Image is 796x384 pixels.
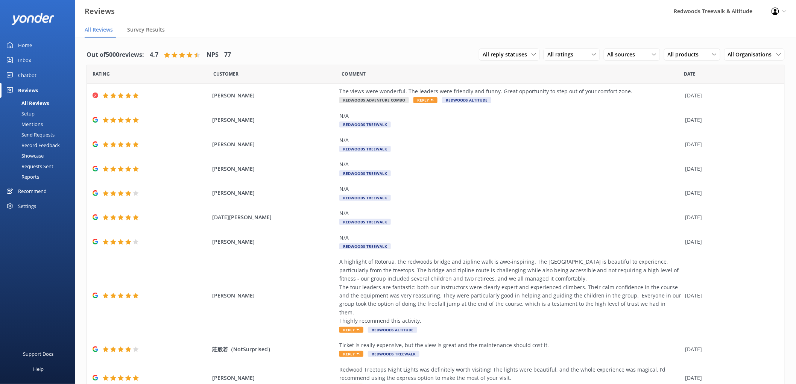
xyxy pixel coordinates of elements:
[5,129,55,140] div: Send Requests
[685,165,775,173] div: [DATE]
[685,140,775,149] div: [DATE]
[5,140,75,150] a: Record Feedback
[339,112,682,120] div: N/A
[212,91,336,100] span: [PERSON_NAME]
[207,50,219,60] h4: NPS
[5,161,53,172] div: Requests Sent
[342,70,366,77] span: Question
[5,108,35,119] div: Setup
[339,195,391,201] span: Redwoods Treewalk
[85,5,115,17] h3: Reviews
[685,189,775,197] div: [DATE]
[18,68,36,83] div: Chatbot
[212,374,336,382] span: [PERSON_NAME]
[93,70,110,77] span: Date
[339,160,682,168] div: N/A
[150,50,158,60] h4: 4.7
[339,209,682,217] div: N/A
[18,83,38,98] div: Reviews
[5,150,44,161] div: Showcase
[213,70,238,77] span: Date
[685,345,775,354] div: [DATE]
[685,213,775,222] div: [DATE]
[339,219,391,225] span: Redwoods Treewalk
[5,119,43,129] div: Mentions
[5,140,60,150] div: Record Feedback
[339,121,391,127] span: Redwoods Treewalk
[339,136,682,144] div: N/A
[18,199,36,214] div: Settings
[728,50,776,59] span: All Organisations
[212,165,336,173] span: [PERSON_NAME]
[339,185,682,193] div: N/A
[5,108,75,119] a: Setup
[5,172,75,182] a: Reports
[339,341,682,349] div: Ticket is really expensive, but the view is great and the maintenance should cost it.
[18,184,47,199] div: Recommend
[212,140,336,149] span: [PERSON_NAME]
[339,366,682,382] div: Redwood Treetops Night Lights was definitely worth visiting! The lights were beautiful, and the w...
[339,258,682,325] div: A highlight of Rotorua, the redwoods bridge and zipline walk is awe-inspiring. The [GEOGRAPHIC_DA...
[339,234,682,242] div: N/A
[212,291,336,300] span: [PERSON_NAME]
[127,26,165,33] span: Survey Results
[339,87,682,96] div: The views were wonderful. The leaders were friendly and funny. Great opportunity to step out of y...
[212,116,336,124] span: [PERSON_NAME]
[11,13,55,25] img: yonder-white-logo.png
[442,97,491,103] span: Redwoods Altitude
[339,170,391,176] span: Redwoods Treewalk
[18,53,31,68] div: Inbox
[685,374,775,382] div: [DATE]
[212,213,336,222] span: [DATE][PERSON_NAME]
[368,327,417,333] span: Redwoods Altitude
[685,116,775,124] div: [DATE]
[608,50,640,59] span: All sources
[33,361,44,376] div: Help
[668,50,703,59] span: All products
[5,161,75,172] a: Requests Sent
[224,50,231,60] h4: 77
[18,38,32,53] div: Home
[5,150,75,161] a: Showcase
[5,129,75,140] a: Send Requests
[685,291,775,300] div: [DATE]
[212,189,336,197] span: [PERSON_NAME]
[339,146,391,152] span: Redwoods Treewalk
[483,50,532,59] span: All reply statuses
[685,238,775,246] div: [DATE]
[368,351,419,357] span: Redwoods Treewalk
[212,345,336,354] span: 莊般若（NotSurprised）
[5,98,49,108] div: All Reviews
[339,97,409,103] span: Redwoods Adventure Combo
[547,50,578,59] span: All ratings
[87,50,144,60] h4: Out of 5000 reviews:
[339,327,363,333] span: Reply
[684,70,696,77] span: Date
[5,119,75,129] a: Mentions
[339,351,363,357] span: Reply
[5,172,39,182] div: Reports
[685,91,775,100] div: [DATE]
[85,26,113,33] span: All Reviews
[5,98,75,108] a: All Reviews
[413,97,437,103] span: Reply
[23,346,54,361] div: Support Docs
[339,243,391,249] span: Redwoods Treewalk
[212,238,336,246] span: [PERSON_NAME]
